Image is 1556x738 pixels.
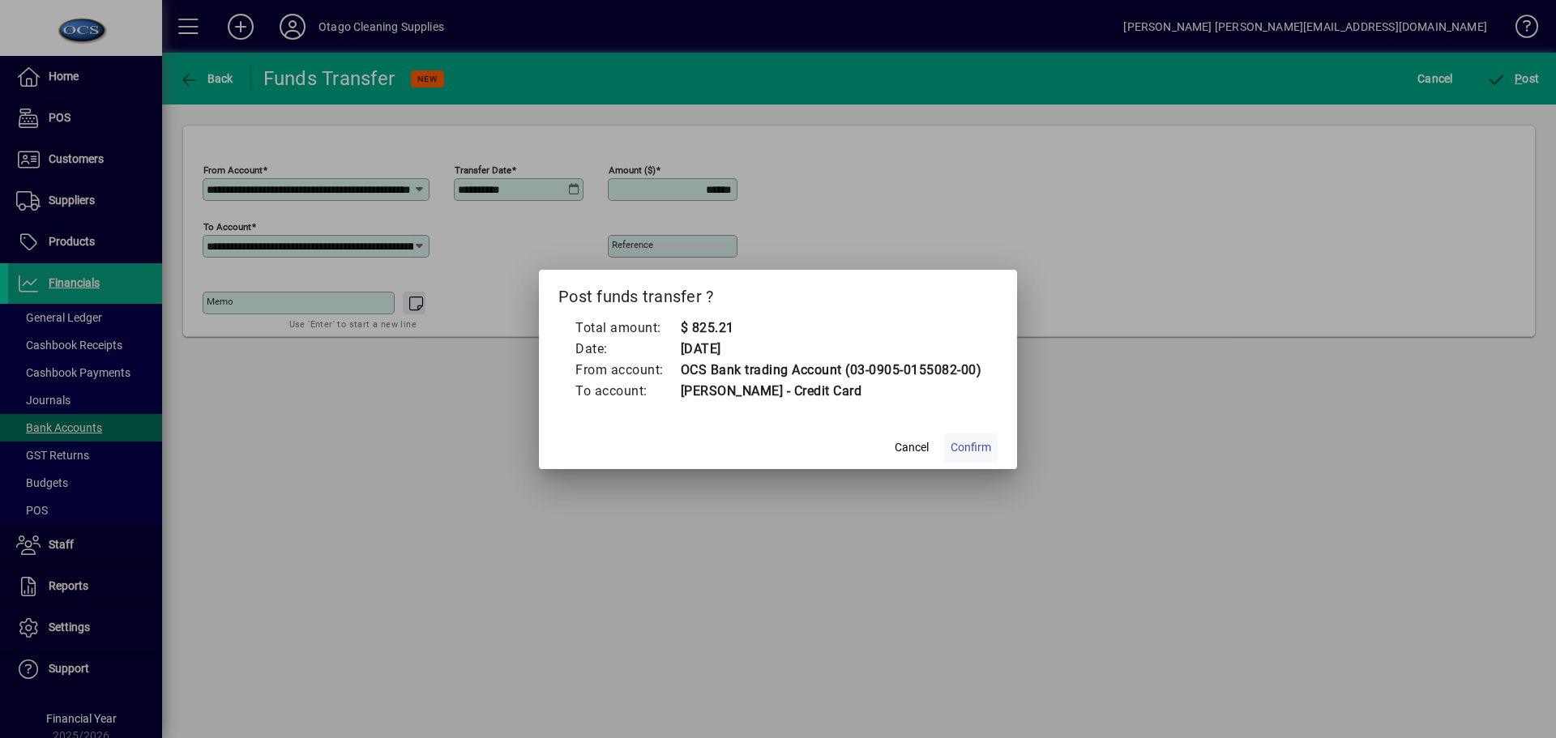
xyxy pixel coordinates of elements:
span: Confirm [951,439,991,456]
td: [DATE] [680,339,982,360]
td: [PERSON_NAME] - Credit Card [680,381,982,402]
button: Confirm [944,433,998,463]
span: Cancel [895,439,929,456]
h2: Post funds transfer ? [539,270,1017,317]
td: Date: [575,339,680,360]
td: Total amount: [575,318,680,339]
td: From account: [575,360,680,381]
td: $ 825.21 [680,318,982,339]
button: Cancel [886,433,938,463]
td: OCS Bank trading Account (03-0905-0155082-00) [680,360,982,381]
td: To account: [575,381,680,402]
